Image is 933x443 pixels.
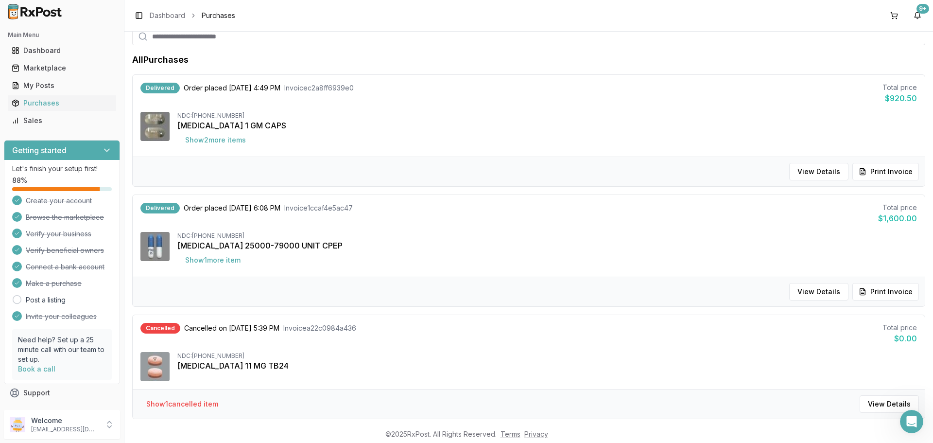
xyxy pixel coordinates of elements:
[26,262,104,272] span: Connect a bank account
[284,83,354,93] span: Invoice c2a8ff6939e0
[12,63,112,73] div: Marketplace
[882,333,917,344] div: $0.00
[177,120,917,131] div: [MEDICAL_DATA] 1 GM CAPS
[140,323,180,334] div: Cancelled
[882,323,917,333] div: Total price
[12,176,27,185] span: 88 %
[31,425,99,433] p: [EMAIL_ADDRESS][DOMAIN_NAME]
[177,131,254,149] button: Show2more items
[4,4,66,19] img: RxPost Logo
[878,203,917,213] div: Total price
[852,163,919,180] button: Print Invoice
[4,60,120,76] button: Marketplace
[4,402,120,419] button: Feedback
[26,229,91,239] span: Verify your business
[140,83,180,93] div: Delivered
[8,112,116,129] a: Sales
[882,92,917,104] div: $920.50
[26,213,104,222] span: Browse the marketplace
[31,416,99,425] p: Welcome
[12,46,112,55] div: Dashboard
[284,203,353,213] span: Invoice 1ccaf4e5ac47
[4,95,120,111] button: Purchases
[882,83,917,92] div: Total price
[177,360,917,372] div: [MEDICAL_DATA] 11 MG TB24
[8,31,116,39] h2: Main Menu
[8,77,116,94] a: My Posts
[177,112,917,120] div: NDC: [PHONE_NUMBER]
[202,11,235,20] span: Purchases
[26,196,92,206] span: Create your account
[283,323,356,333] span: Invoice a22c0984a436
[26,279,82,288] span: Make a purchase
[4,384,120,402] button: Support
[4,43,120,58] button: Dashboard
[150,11,185,20] a: Dashboard
[524,430,548,438] a: Privacy
[8,42,116,59] a: Dashboard
[18,365,55,373] a: Book a call
[26,312,97,321] span: Invite your colleagues
[12,98,112,108] div: Purchases
[26,246,104,255] span: Verify beneficial owners
[910,8,925,23] button: 9+
[501,430,520,438] a: Terms
[789,283,848,301] button: View Details
[852,283,919,301] button: Print Invoice
[138,395,226,413] button: Show1cancelled item
[900,410,923,433] iframe: Intercom live chat
[4,113,120,128] button: Sales
[789,163,848,180] button: View Details
[18,335,106,364] p: Need help? Set up a 25 minute call with our team to set up.
[26,295,66,305] a: Post a listing
[12,144,67,156] h3: Getting started
[140,352,170,381] img: Xeljanz XR 11 MG TB24
[177,352,917,360] div: NDC: [PHONE_NUMBER]
[878,213,917,224] div: $1,600.00
[23,406,56,415] span: Feedback
[8,59,116,77] a: Marketplace
[150,11,235,20] nav: breadcrumb
[140,112,170,141] img: Vascepa 1 GM CAPS
[12,116,112,125] div: Sales
[140,232,170,261] img: Zenpep 25000-79000 UNIT CPEP
[140,203,180,213] div: Delivered
[177,240,917,251] div: [MEDICAL_DATA] 25000-79000 UNIT CPEP
[10,417,25,432] img: User avatar
[177,232,917,240] div: NDC: [PHONE_NUMBER]
[184,83,280,93] span: Order placed [DATE] 4:49 PM
[177,251,248,269] button: Show1more item
[184,203,280,213] span: Order placed [DATE] 6:08 PM
[12,164,112,174] p: Let's finish your setup first!
[4,78,120,93] button: My Posts
[12,81,112,90] div: My Posts
[8,94,116,112] a: Purchases
[132,53,189,67] h1: All Purchases
[916,4,929,14] div: 9+
[184,323,279,333] span: Cancelled on [DATE] 5:39 PM
[860,395,919,413] button: View Details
